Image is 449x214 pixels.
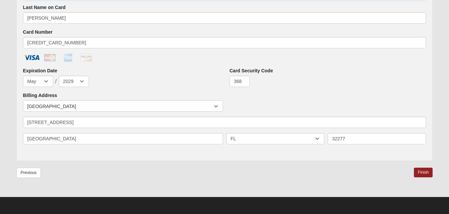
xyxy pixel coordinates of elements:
[23,133,223,144] input: City
[23,92,57,99] label: Billing Address
[23,29,53,35] label: Card Number
[230,67,273,74] label: Card Security Code
[16,168,41,178] a: Previous
[328,133,426,144] input: Zip
[55,78,57,84] span: /
[27,101,214,112] span: [GEOGRAPHIC_DATA]
[23,4,66,11] label: Last Name on Card
[23,67,58,74] label: Expiration Date
[23,117,426,128] input: Address
[414,168,433,177] a: Finish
